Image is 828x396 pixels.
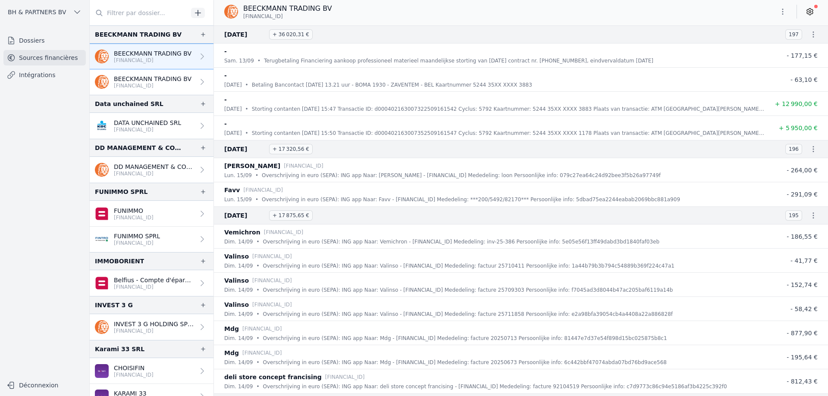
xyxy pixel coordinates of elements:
div: Data unchained SRL [95,99,163,109]
a: Intégrations [3,67,86,83]
input: Filtrer par dossier... [90,5,188,21]
a: CHOISIFIN [FINANCIAL_ID] [90,358,213,384]
p: [DATE] [224,105,242,113]
p: deli store concept francising [224,372,322,382]
p: DD MANAGEMENT & CONSULTING SRL [114,162,194,171]
div: • [255,195,258,204]
span: + 5 950,00 € [779,125,818,131]
div: BEECKMANN TRADING BV [95,29,182,40]
a: INVEST 3 G HOLDING SPRL [FINANCIAL_ID] [90,314,213,340]
span: [DATE] [224,29,266,40]
a: Dossiers [3,33,86,48]
p: BEECKMANN TRADING BV [114,49,191,58]
button: Déconnexion [3,378,86,392]
a: FUNIMMO [FINANCIAL_ID] [90,201,213,227]
p: [FINANCIAL_ID] [114,214,154,221]
a: BEECKMANN TRADING BV [FINANCIAL_ID] [90,69,213,95]
p: [FINANCIAL_ID] [242,349,282,357]
img: FINTRO_BE_BUSINESS_GEBABEBB.png [95,232,109,246]
a: Belfius - Compte d'épargne [FINANCIAL_ID] [90,270,213,296]
span: - 812,43 € [787,378,818,385]
p: Overschrijving in euro (SEPA): ING app Naar: Vemichron - [FINANCIAL_ID] Mededeling: inv-25-386 Pe... [263,237,659,246]
span: - 264,00 € [787,167,818,174]
p: dim. 14/09 [224,382,253,391]
p: Overschrijving in euro (SEPA): ING app Naar: Valinso - [FINANCIAL_ID] Mededeling: factuur 2571041... [263,262,674,270]
p: [DATE] [224,129,242,137]
p: [FINANCIAL_ID] [114,57,191,64]
div: INVEST 3 G [95,300,133,310]
img: ing.png [95,320,109,334]
p: [FINANCIAL_ID] [114,284,194,290]
span: - 63,10 € [790,76,818,83]
p: [FINANCIAL_ID] [252,300,292,309]
p: CHOISIFIN [114,364,154,372]
span: + 36 020,31 € [269,29,313,40]
div: DD MANAGEMENT & CONSULTING BV [95,143,186,153]
span: - 291,09 € [787,191,818,198]
p: [FINANCIAL_ID] [114,170,194,177]
a: BEECKMANN TRADING BV [FINANCIAL_ID] [90,44,213,69]
p: [FINANCIAL_ID] [264,228,304,237]
img: ing.png [95,50,109,63]
p: [PERSON_NAME] [224,161,280,171]
p: Vemichron [224,227,260,237]
span: + 12 990,00 € [775,100,818,107]
p: Overschrijving in euro (SEPA): ING app Naar: Favv - [FINANCIAL_ID] Mededeling: ***200/5492/82170*... [262,195,680,204]
p: [FINANCIAL_ID] [252,252,292,261]
img: KBC_BRUSSELS_KREDBEBB.png [95,119,109,133]
p: BEECKMANN TRADING BV [114,75,191,83]
p: dim. 14/09 [224,237,253,246]
p: lun. 15/09 [224,195,252,204]
p: Overschrijving in euro (SEPA): ING app Naar: Valinso - [FINANCIAL_ID] Mededeling: facture 2571185... [263,310,673,318]
div: FUNIMMO SPRL [95,187,148,197]
span: [DATE] [224,210,266,221]
p: - [224,70,227,81]
span: - 58,42 € [790,306,818,312]
p: BEECKMANN TRADING BV [243,3,332,14]
p: [FINANCIAL_ID] [114,126,181,133]
p: FUNIMMO SPRL [114,232,160,240]
p: [FINANCIAL_ID] [325,373,365,381]
p: dim. 14/09 [224,286,253,294]
p: lun. 15/09 [224,171,252,180]
span: BH & PARTNERS BV [8,8,66,16]
div: • [245,81,248,89]
p: dim. 14/09 [224,334,253,343]
div: Karami 33 SRL [95,344,144,354]
p: dim. 14/09 [224,310,253,318]
p: DATA UNCHAINED SRL [114,118,181,127]
p: [FINANCIAL_ID] [114,82,191,89]
p: Overschrijving in euro (SEPA): ING app Naar: Valinso - [FINANCIAL_ID] Mededeling: facture 2570930... [263,286,673,294]
div: • [256,262,259,270]
p: sam. 13/09 [224,56,254,65]
a: FUNIMMO SPRL [FINANCIAL_ID] [90,227,213,252]
span: 195 [785,210,802,221]
p: Overschrijving in euro (SEPA): ING app Naar: [PERSON_NAME] - [FINANCIAL_ID] Mededeling: loon Pers... [262,171,661,180]
div: • [256,358,259,367]
p: - [224,46,227,56]
p: - [224,94,227,105]
img: belfius.png [95,207,109,221]
p: INVEST 3 G HOLDING SPRL [114,320,194,328]
p: [FINANCIAL_ID] [284,162,323,170]
span: 196 [785,144,802,154]
img: ing.png [224,5,238,19]
div: • [257,56,260,65]
p: [DATE] [224,81,242,89]
p: [FINANCIAL_ID] [242,324,282,333]
span: + 17 875,65 € [269,210,313,221]
span: - 177,15 € [787,52,818,59]
p: [FINANCIAL_ID] [114,240,160,246]
p: Mdg [224,348,239,358]
p: Valinso [224,251,249,262]
a: DATA UNCHAINED SRL [FINANCIAL_ID] [90,113,213,139]
span: - 877,90 € [787,330,818,337]
p: FUNIMMO [114,206,154,215]
span: - 152,74 € [787,281,818,288]
div: • [256,382,259,391]
span: [FINANCIAL_ID] [243,13,283,20]
p: Overschrijving in euro (SEPA): ING app Naar: Mdg - [FINANCIAL_ID] Mededeling: facture 20250673 Pe... [263,358,667,367]
span: - 186,55 € [787,233,818,240]
span: - 41,77 € [790,257,818,264]
img: belfius.png [95,276,109,290]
